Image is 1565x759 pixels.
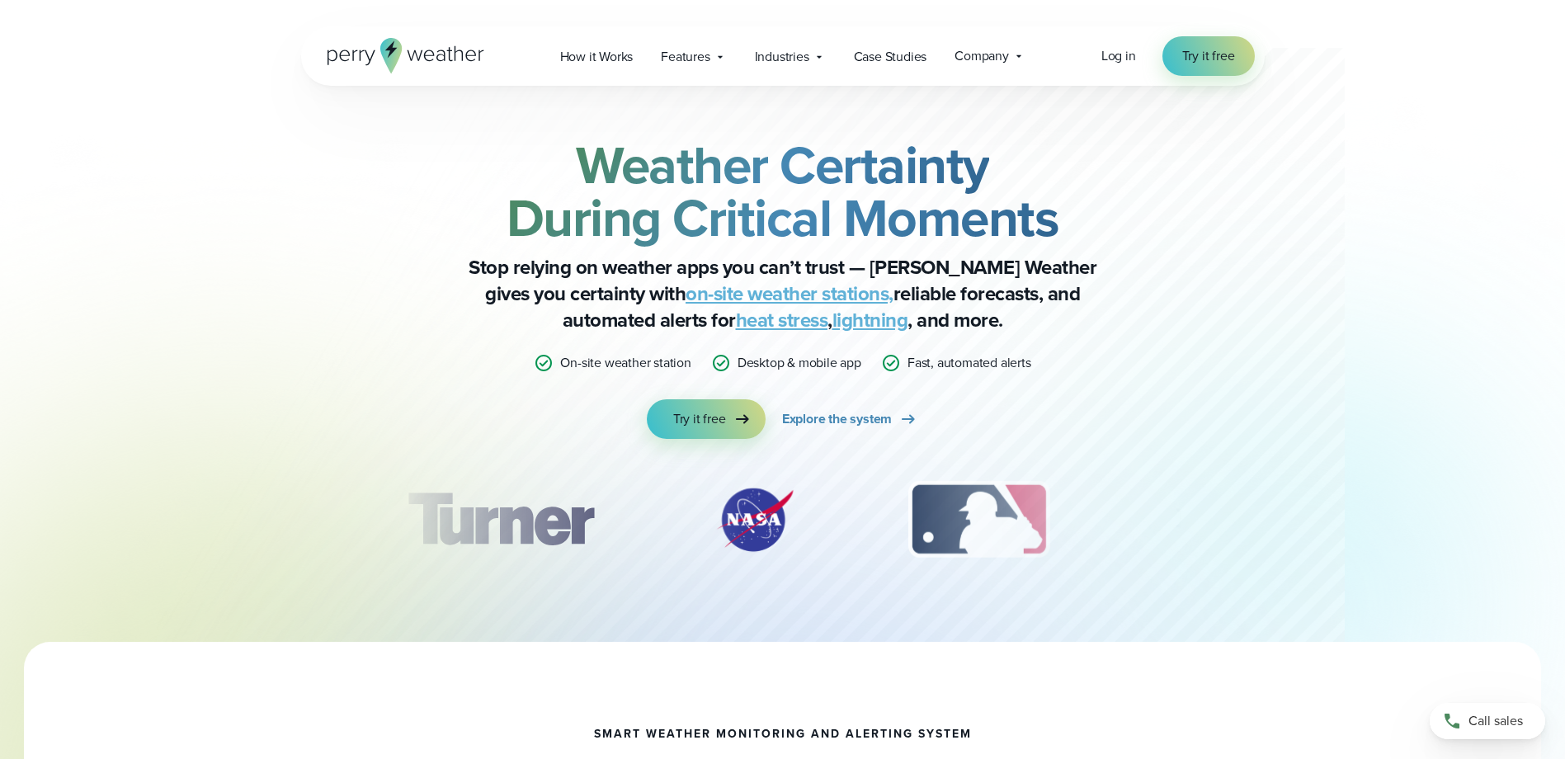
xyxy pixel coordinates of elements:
[1101,46,1136,65] span: Log in
[560,47,634,67] span: How it Works
[755,47,809,67] span: Industries
[560,353,691,373] p: On-site weather station
[453,254,1113,333] p: Stop relying on weather apps you can’t trust — [PERSON_NAME] Weather gives you certainty with rel...
[697,478,813,561] div: 2 of 12
[673,409,726,429] span: Try it free
[383,478,617,561] img: Turner-Construction_1.svg
[507,126,1059,257] strong: Weather Certainty During Critical Moments
[840,40,941,73] a: Case Studies
[1468,711,1523,731] span: Call sales
[686,279,893,309] a: on-site weather stations,
[892,478,1066,561] div: 3 of 12
[1101,46,1136,66] a: Log in
[647,399,766,439] a: Try it free
[892,478,1066,561] img: MLB.svg
[854,47,927,67] span: Case Studies
[1162,36,1255,76] a: Try it free
[661,47,709,67] span: Features
[832,305,908,335] a: lightning
[782,399,918,439] a: Explore the system
[1182,46,1235,66] span: Try it free
[1145,478,1277,561] div: 4 of 12
[1145,478,1277,561] img: PGA.svg
[907,353,1031,373] p: Fast, automated alerts
[782,409,892,429] span: Explore the system
[736,305,828,335] a: heat stress
[1430,703,1545,739] a: Call sales
[383,478,617,561] div: 1 of 12
[955,46,1009,66] span: Company
[384,478,1182,569] div: slideshow
[594,728,972,741] h1: smart weather monitoring and alerting system
[738,353,861,373] p: Desktop & mobile app
[546,40,648,73] a: How it Works
[697,478,813,561] img: NASA.svg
